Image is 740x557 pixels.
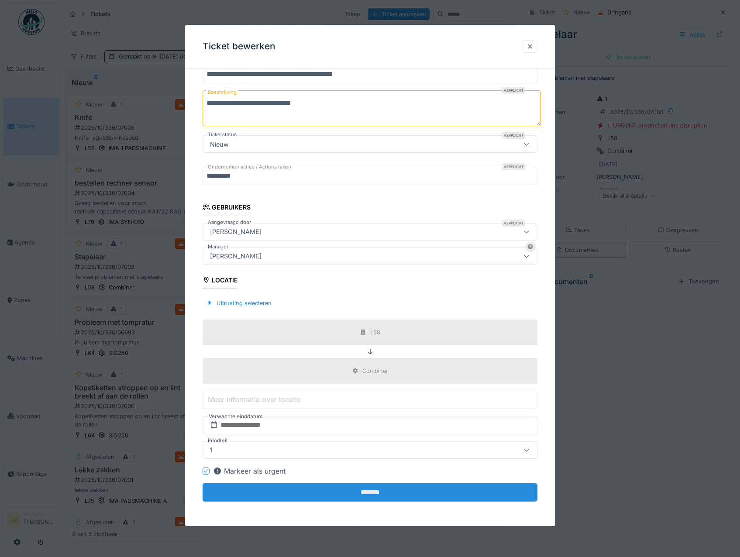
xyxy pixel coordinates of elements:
[207,445,216,455] div: 1
[206,395,303,405] label: Meer informatie over locatie
[206,219,253,226] label: Aangevraagd door
[206,243,230,251] label: Manager
[203,274,238,289] div: Locatie
[207,227,265,237] div: [PERSON_NAME]
[502,164,525,171] div: Verplicht
[207,251,265,261] div: [PERSON_NAME]
[206,62,220,69] label: Titel
[203,41,275,52] h3: Ticket bewerken
[502,87,525,94] div: Verplicht
[208,412,264,421] label: Verwachte einddatum
[206,437,230,444] label: Prioriteit
[213,466,286,476] div: Markeer als urgent
[502,220,525,227] div: Verplicht
[370,328,380,337] div: L58
[203,201,251,216] div: Gebruikers
[207,140,232,149] div: Nieuw
[206,164,293,171] label: Ondernomen acties / Actions taken
[502,132,525,139] div: Verplicht
[362,367,388,375] div: Combiner
[206,131,238,139] label: Ticketstatus
[206,87,238,98] label: Beschrijving
[203,297,275,309] div: Uitrusting selecteren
